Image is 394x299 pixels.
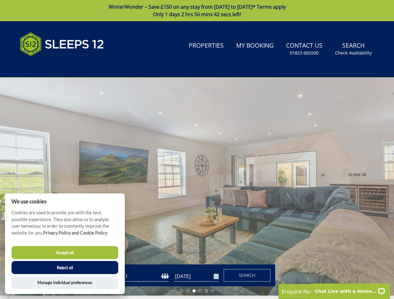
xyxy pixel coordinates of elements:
a: Contact Us01823 665500 [284,39,325,59]
iframe: LiveChat chat widget [306,279,394,299]
a: My Booking [234,39,276,53]
button: Search [224,269,270,282]
p: Enquire Now [282,287,375,295]
button: Accept all [12,246,118,259]
button: Manage Individual preferences [12,276,118,289]
p: Cookies are used to provide you with the best possible experience. They also allow us to analyse ... [5,209,125,241]
a: SearchCheck Availability [333,39,374,59]
small: Check Availability [335,50,372,56]
iframe: Customer reviews powered by Trustpilot [17,64,82,69]
button: Reject all [12,261,118,274]
img: Sleeps 12 [20,29,104,60]
a: Properties [186,39,226,53]
input: Arrival Date [174,271,219,282]
span: Only 1 days 2 hrs 56 mins 42 secs left! [153,11,241,18]
h2: We use cookies [5,198,125,204]
a: Privacy Policy and Cookie Policy [43,230,107,235]
span: Search [239,272,255,278]
small: 01823 665500 [290,50,319,56]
